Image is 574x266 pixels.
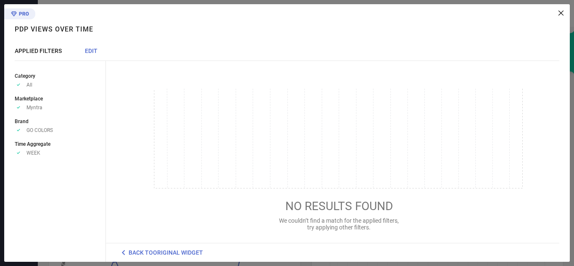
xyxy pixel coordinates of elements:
[15,141,50,147] span: Time Aggregate
[26,82,32,88] span: All
[4,8,35,21] div: Premium
[15,25,93,33] h1: PDP Views over time
[26,150,40,156] span: WEEK
[15,96,43,102] span: Marketplace
[26,105,42,111] span: Myntra
[285,199,393,213] span: NO RESULTS FOUND
[129,249,203,256] span: BACK TO ORIGINAL WIDGET
[15,47,62,54] span: APPLIED FILTERS
[15,119,29,124] span: Brand
[15,73,35,79] span: Category
[85,47,97,54] span: EDIT
[279,217,399,231] span: We couldn’t find a match for the applied filters, try applying other filters.
[26,127,53,133] span: GO COLORS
